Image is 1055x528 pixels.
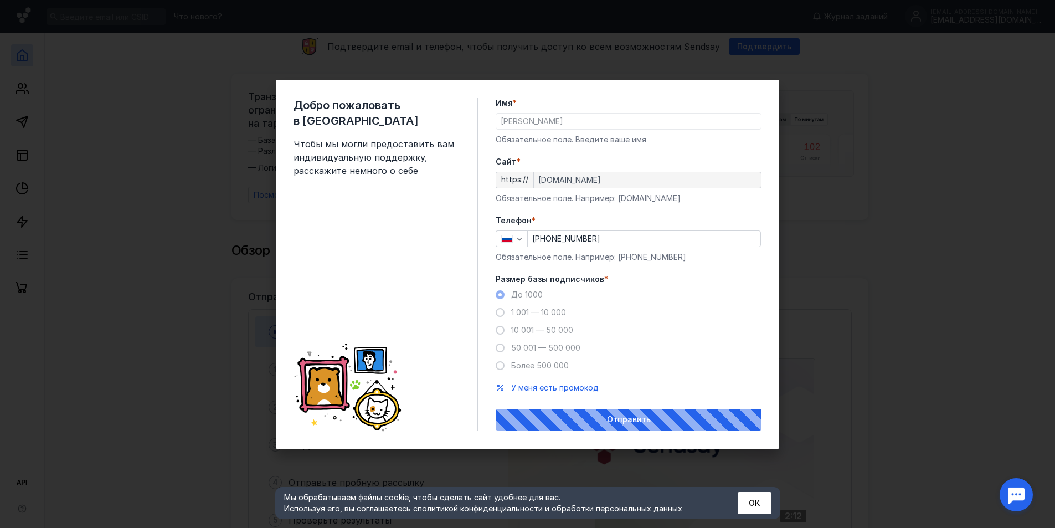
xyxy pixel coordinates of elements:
button: У меня есть промокод [511,382,599,393]
span: Имя [496,98,513,109]
span: Добро пожаловать в [GEOGRAPHIC_DATA] [294,98,460,129]
span: Телефон [496,215,532,226]
div: Обязательное поле. Например: [DOMAIN_NAME] [496,193,761,204]
span: Размер базы подписчиков [496,274,604,285]
span: У меня есть промокод [511,383,599,392]
div: Мы обрабатываем файлы cookie, чтобы сделать сайт удобнее для вас. Используя его, вы соглашаетесь c [284,492,711,514]
div: Обязательное поле. Введите ваше имя [496,134,761,145]
div: Обязательное поле. Например: [PHONE_NUMBER] [496,252,761,263]
span: Чтобы мы могли предоставить вам индивидуальную поддержку, расскажите немного о себе [294,137,460,177]
span: Cайт [496,156,517,167]
a: политикой конфиденциальности и обработки персональных данных [418,504,682,513]
button: ОК [738,492,771,514]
